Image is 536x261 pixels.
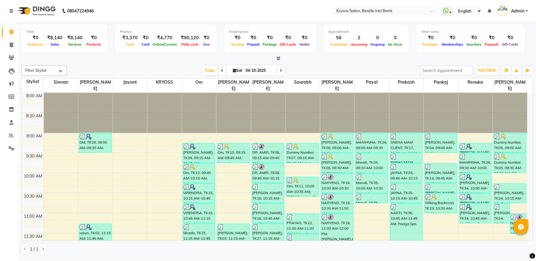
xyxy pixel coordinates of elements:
[25,113,44,119] div: 8:30 AM
[298,34,311,41] div: ₹0
[49,42,61,47] span: Sales
[278,42,298,47] span: Gift Cards
[30,246,38,252] span: 1 / 1
[424,78,458,86] span: Pankaj
[229,34,246,41] div: ₹0
[320,78,355,92] span: [PERSON_NAME]
[328,29,404,34] div: Appointment
[252,164,284,183] div: DR. AMIR, TK08, 09:45 AM-10:15 AM, Hair cut ([DEMOGRAPHIC_DATA])
[79,224,111,243] div: varun, TK02, 11:15 AM-11:45 AM, Hair cut ([DEMOGRAPHIC_DATA])
[25,68,47,73] span: Filter Stylist
[183,143,215,163] div: [PERSON_NAME], TK09, 09:15 AM-09:45 AM, [PERSON_NAME]
[494,184,526,203] div: [PERSON_NAME], TK24, 10:15 AM-10:45 AM, [PERSON_NAME]
[328,34,349,41] div: 56
[244,66,274,75] input: 2025-10-04
[321,214,353,253] div: NARYEND, TK16, 11:00 AM-12:00 PM, [PERSON_NAME],Hair cut ([DEMOGRAPHIC_DATA]),Oil Head Massage
[65,34,85,41] div: ₹8,140
[389,78,424,86] span: Prakash
[229,42,246,47] span: Voucher
[286,177,319,196] div: Om, TK11, 10:05 AM-10:35 AM, [PERSON_NAME]
[349,34,369,41] div: 2
[286,78,320,86] span: Saurabh
[23,173,44,179] div: 10:00 AM
[178,34,201,41] div: ₹90,120
[321,133,353,152] div: [PERSON_NAME], TK06, 09:00 AM-09:30 AM, [PERSON_NAME]
[328,42,349,47] span: Completed
[78,78,113,92] span: [PERSON_NAME]
[419,66,473,75] input: Search Appointment
[286,214,319,233] div: PRAYAG, TK22, 11:00 AM-11:30 AM, Hair cut ([DEMOGRAPHIC_DATA])
[493,78,527,92] span: [PERSON_NAME]
[459,174,492,193] div: [PERSON_NAME], TK34, 10:00 AM-10:30 AM, Hair cut([DEMOGRAPHIC_DATA]) Advance
[182,78,216,86] span: om
[386,34,404,41] div: 0
[44,78,78,86] span: Simran
[124,42,136,47] span: Cash
[425,184,457,193] div: [PERSON_NAME], TK14, 10:15 AM-10:30 AM, Blow dry
[85,34,103,41] div: ₹0
[321,174,353,193] div: NARYEND, TK16, 10:00 AM-10:30 AM, Hair cut ([DEMOGRAPHIC_DATA])
[120,34,140,41] div: ₹3,370
[246,42,261,47] span: Prepaid
[390,164,422,183] div: JAYNA, TK25, 09:45 AM-10:15 AM, Matrix
[183,204,215,223] div: VIRENDRA, TK15, 10:45 AM-11:15 AM, [PERSON_NAME]
[140,42,151,47] span: Card
[425,133,457,152] div: [PERSON_NAME], TK04, 09:00 AM-09:30 AM, Hair cut ([DEMOGRAPHIC_DATA])
[183,164,215,183] div: Om, TK12, 09:45 AM-10:15 AM, Hair cut ([DEMOGRAPHIC_DATA])
[26,42,45,47] span: Expenses
[465,34,483,41] div: ₹0
[25,133,44,139] div: 9:00 AM
[511,8,524,14] span: Admin
[386,42,404,47] span: No show
[421,34,440,41] div: ₹0
[321,194,353,213] div: NARYEND, TK16, 10:30 AM-11:00 AM, Hair cut ([DEMOGRAPHIC_DATA])
[140,34,151,41] div: ₹0
[25,93,44,99] div: 8:00 AM
[231,68,244,73] span: Sat
[421,42,440,47] span: Packages
[425,194,457,213] div: Wlking Backroad, TK19, 10:30 AM-11:00 AM, Hair cut ([DEMOGRAPHIC_DATA])
[369,42,386,47] span: Ongoing
[120,29,212,34] div: Finance
[183,184,215,203] div: VIRENDRA, TK15, 10:15 AM-10:45 AM, Hair cut ([DEMOGRAPHIC_DATA])
[356,153,388,173] div: Manali, TK35, 09:30 AM-10:00 AM, Loreal
[217,224,250,243] div: [PERSON_NAME], TK03, 11:15 AM-11:45 AM, Hair cut ([DEMOGRAPHIC_DATA])
[459,194,492,203] div: [PERSON_NAME], TK34, 10:30 AM-10:45 AM, Eye Brow
[261,34,278,41] div: ₹0
[356,133,388,152] div: MANIHSHA, TK26, 09:00 AM-09:30 AM, Hair cut([DEMOGRAPHIC_DATA]) Advance
[390,184,422,203] div: JAYNA, TK25, 10:15 AM-10:45 AM, Hair cut([DEMOGRAPHIC_DATA]) Advance
[369,34,386,41] div: 0
[278,34,298,41] div: ₹0
[67,42,83,47] span: Services
[202,42,211,47] span: Due
[246,34,261,41] div: ₹0
[494,204,510,223] div: [PERSON_NAME], TK24, 10:45 AM-11:15 AM, Hair cut ([DEMOGRAPHIC_DATA])
[500,34,520,41] div: ₹0
[459,143,492,152] div: [PERSON_NAME], TK13, 09:15 AM-09:30 AM, Eye Brow
[356,194,388,203] div: Manali, TK35, 10:30 AM-10:45 AM, Blow dry
[510,237,530,255] iframe: chat widget
[261,42,278,47] span: Package
[79,133,111,152] div: OM, TK29, 09:00 AM-09:30 AM, Hair cut ([DEMOGRAPHIC_DATA])
[494,133,526,152] div: Dummy Number, TK05, 09:00 AM-09:30 AM, Hair cut ([DEMOGRAPHIC_DATA])
[23,233,44,240] div: 11:30 AM
[425,164,457,183] div: [PERSON_NAME], TK14, 09:45 AM-10:15 AM, Matrix
[252,204,284,223] div: [PERSON_NAME], TK18, 10:45 AM-11:15 AM, Hair cut ([DEMOGRAPHIC_DATA])
[356,174,388,193] div: Manali, TK35, 10:00 AM-10:30 AM, Hair cut([DEMOGRAPHIC_DATA]) Advance
[180,42,200,47] span: Petty cash
[147,78,182,86] span: KRYOSS
[355,78,389,86] span: Payal
[321,153,353,173] div: [PERSON_NAME], TK06, 09:30 AM-10:00 AM, Hair cut ([DEMOGRAPHIC_DATA])
[494,153,526,173] div: Dummy Number, TK05, 09:30 AM-10:00 AM, Oil Head Massage
[113,78,147,86] span: Jayant
[510,214,526,233] div: NARYEND, TK16, 11:00 AM-11:30 AM, Hair cut ([DEMOGRAPHIC_DATA])
[16,2,57,19] img: logo
[483,42,500,47] span: Prepaids
[25,153,44,159] div: 9:30 AM
[22,78,44,85] div: Stylist
[459,153,492,173] div: MANIHSHA, TK26, 09:30 AM-10:00 AM, Hair cut([DEMOGRAPHIC_DATA]) Advance
[459,204,492,223] div: [PERSON_NAME], TK34, 10:45 AM-11:15 AM, Eye Brow,Upper Lips,Hair cut([DEMOGRAPHIC_DATA]) Advance,...
[390,153,422,163] div: SNEHA MAM CLIENT, TK17, 09:30 AM-09:45 AM, Blow dry
[217,143,250,163] div: Om, TK10, 09:15 AM-09:45 AM, Hair cut ([DEMOGRAPHIC_DATA])
[183,224,215,243] div: Shreda, TK23, 11:15 AM-11:45 AM, Hair cut([DEMOGRAPHIC_DATA]) Advance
